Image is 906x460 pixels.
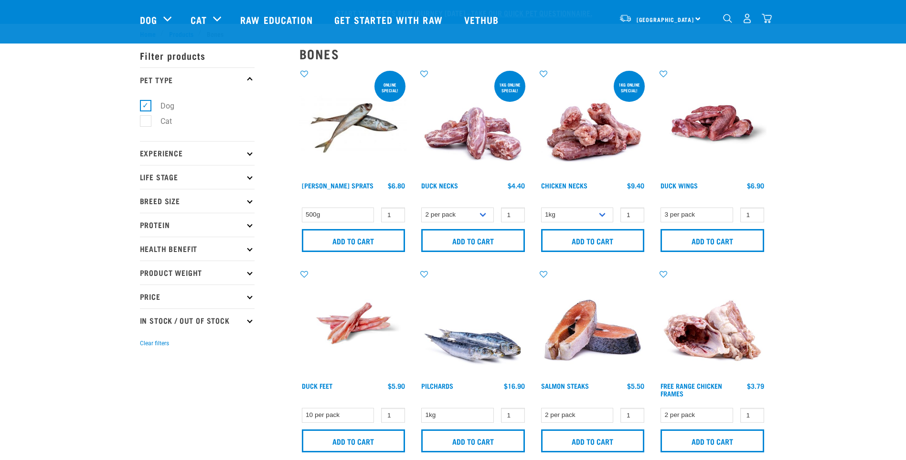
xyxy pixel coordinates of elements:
a: Vethub [455,0,511,39]
label: Cat [145,115,176,127]
p: Product Weight [140,261,255,285]
div: $3.79 [747,382,764,390]
a: Free Range Chicken Frames [661,384,722,395]
a: Salmon Steaks [541,384,589,387]
input: Add to cart [302,229,405,252]
input: Add to cart [661,229,764,252]
input: Add to cart [302,429,405,452]
div: $5.90 [388,382,405,390]
div: $5.50 [627,382,644,390]
span: [GEOGRAPHIC_DATA] [637,18,694,21]
img: Raw Essentials Duck Wings Raw Meaty Bones For Pets [658,69,767,177]
div: $6.80 [388,182,405,189]
img: user.png [742,13,752,23]
p: Filter products [140,44,255,67]
p: Life Stage [140,165,255,189]
div: $16.90 [504,382,525,390]
input: 1 [381,208,405,222]
input: Add to cart [541,229,645,252]
input: Add to cart [421,429,525,452]
img: 1236 Chicken Frame Turks 01 [658,269,767,378]
a: Chicken Necks [541,184,587,187]
img: Pile Of Chicken Necks For Pets [539,69,647,177]
img: 1148 Salmon Steaks 01 [539,269,647,378]
input: Add to cart [661,429,764,452]
a: Duck Necks [421,184,458,187]
img: home-icon-1@2x.png [723,14,732,23]
input: Add to cart [421,229,525,252]
a: Get started with Raw [325,0,455,39]
img: Raw Essentials Duck Feet Raw Meaty Bones For Dogs [299,269,408,378]
img: van-moving.png [619,14,632,22]
input: 1 [501,208,525,222]
div: $6.90 [747,182,764,189]
input: 1 [740,208,764,222]
input: Add to cart [541,429,645,452]
a: Raw Education [231,0,324,39]
input: 1 [501,408,525,423]
p: In Stock / Out Of Stock [140,308,255,332]
a: [PERSON_NAME] Sprats [302,184,373,187]
a: Dog [140,12,157,27]
div: $9.40 [627,182,644,189]
p: Breed Size [140,189,255,213]
div: 1kg online special! [614,77,645,98]
img: Jack Mackarel Sparts Raw Fish For Dogs [299,69,408,177]
p: Pet Type [140,67,255,91]
input: 1 [740,408,764,423]
div: ONLINE SPECIAL! [374,77,405,98]
a: Duck Wings [661,184,698,187]
label: Dog [145,100,178,112]
a: Duck Feet [302,384,332,387]
div: 1kg online special! [494,77,525,98]
button: Clear filters [140,339,169,348]
a: Pilchards [421,384,453,387]
input: 1 [620,208,644,222]
input: 1 [381,408,405,423]
h2: Bones [299,46,767,61]
a: Cat [191,12,207,27]
p: Health Benefit [140,237,255,261]
p: Price [140,285,255,308]
div: $4.40 [508,182,525,189]
p: Protein [140,213,255,237]
img: Four Whole Pilchards [419,269,527,378]
img: Pile Of Duck Necks For Pets [419,69,527,177]
input: 1 [620,408,644,423]
p: Experience [140,141,255,165]
img: home-icon@2x.png [762,13,772,23]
